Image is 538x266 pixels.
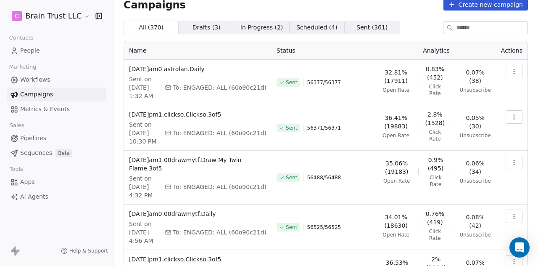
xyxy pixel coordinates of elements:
span: Marketing [5,61,40,73]
span: [DATE]am0.00drawmytf.Daily [129,210,266,218]
a: Metrics & Events [7,102,106,116]
span: To: ENGAGED: ALL (60o90c21d) [173,183,266,191]
span: [DATE]am0.astrolan.Daily [129,65,266,73]
a: AI Agents [7,190,106,204]
span: Unsubscribe [460,87,491,93]
a: People [7,44,106,58]
span: 0.83% (452) [424,65,446,82]
span: Drafts ( 3 ) [193,23,221,32]
span: Click Rate [424,228,446,242]
a: Pipelines [7,131,106,145]
span: 0.76% (419) [424,210,446,226]
span: [DATE]pm1.clickso.Clickso.3of5 [129,255,266,263]
span: Metrics & Events [20,105,70,114]
span: Click Rate [424,129,446,142]
span: 32.81% (17911) [382,68,410,85]
span: Contacts [5,32,37,44]
a: Campaigns [7,88,106,101]
span: Sent [286,224,297,231]
span: Open Rate [383,178,410,184]
span: 0.08% (42) [460,213,491,230]
span: 0.06% (34) [460,159,491,176]
span: People [20,46,40,55]
span: 56488 / 56488 [307,174,341,181]
span: To: ENGAGED: ALL (60o90c21d) [173,83,266,92]
span: Open Rate [382,231,409,238]
span: 35.06% (19183) [382,159,411,176]
span: 36.41% (19883) [382,114,410,130]
span: Tools [6,163,26,176]
span: Unsubscribe [460,231,491,238]
th: Name [124,41,272,60]
span: Pipelines [20,134,46,143]
span: Sent on [DATE] 1:32 AM [129,75,158,100]
span: Sent [286,79,297,86]
span: Open Rate [382,132,409,139]
span: Campaigns [20,90,53,99]
span: Workflows [20,75,50,84]
span: 2.8% (1528) [424,110,446,127]
a: Apps [7,175,106,189]
span: 0.9% (495) [425,156,446,173]
span: AI Agents [20,192,48,201]
span: Sent ( 361 ) [356,23,388,32]
span: Brain Trust LLC [25,11,82,21]
span: [DATE]pm1.clickso.Clickso.3of5 [129,110,266,119]
span: 56525 / 56525 [307,224,341,231]
span: Sales [6,119,28,132]
span: Sent on [DATE] 4:32 PM [129,174,158,199]
span: Apps [20,178,35,186]
span: Click Rate [424,83,446,97]
span: Unsubscribe [460,178,491,184]
span: Sequences [20,149,52,157]
span: Open Rate [382,87,409,93]
span: Beta [55,149,72,157]
span: Sent on [DATE] 4:56 AM [129,220,158,245]
span: To: ENGAGED: ALL (60o90c21d) [173,129,266,137]
span: In Progress ( 2 ) [240,23,283,32]
span: 0.07% (38) [460,68,491,85]
span: Sent [286,125,297,131]
span: Sent [286,174,297,181]
span: Scheduled ( 4 ) [296,23,338,32]
span: 34.01% (18630) [382,213,410,230]
span: 56371 / 56371 [307,125,341,131]
button: CBrain Trust LLC [10,9,90,23]
span: Help & Support [69,247,108,254]
span: 0.05% (30) [460,114,491,130]
a: SequencesBeta [7,146,106,160]
span: C [15,12,19,20]
span: 56377 / 56377 [307,79,341,86]
a: Workflows [7,73,106,87]
th: Actions [496,41,527,60]
span: Sent on [DATE] 10:30 PM [129,120,158,146]
span: Unsubscribe [460,132,491,139]
a: Help & Support [61,247,108,254]
th: Status [272,41,377,60]
span: To: ENGAGED: ALL (60o90c21d) [173,228,266,237]
th: Analytics [377,41,496,60]
span: Click Rate [425,174,446,188]
div: Open Intercom Messenger [509,237,530,258]
span: [DATE]am1.00drawmytf.Draw My Twin Flame.3of5 [129,156,266,173]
